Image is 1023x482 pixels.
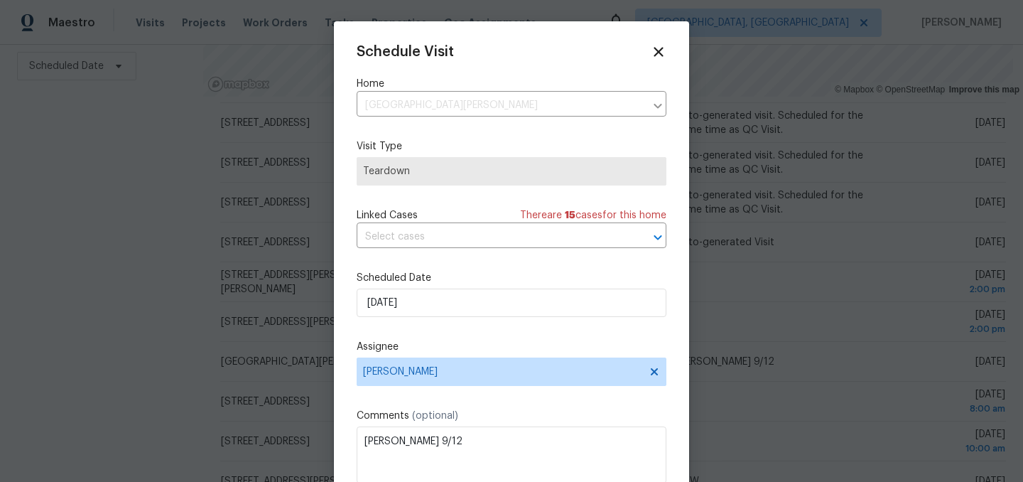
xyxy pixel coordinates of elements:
span: Teardown [363,164,660,178]
label: Visit Type [357,139,666,154]
input: M/D/YYYY [357,289,666,317]
span: Linked Cases [357,208,418,223]
label: Home [357,77,666,91]
input: Select cases [357,226,627,248]
label: Scheduled Date [357,271,666,285]
span: Schedule Visit [357,45,454,59]
label: Comments [357,409,666,423]
span: (optional) [412,411,458,421]
label: Assignee [357,340,666,354]
span: There are case s for this home [520,208,666,223]
span: 15 [565,210,575,220]
button: Open [648,227,668,247]
input: Enter in an address [357,95,645,117]
span: [PERSON_NAME] [363,366,642,377]
span: Close [651,44,666,60]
